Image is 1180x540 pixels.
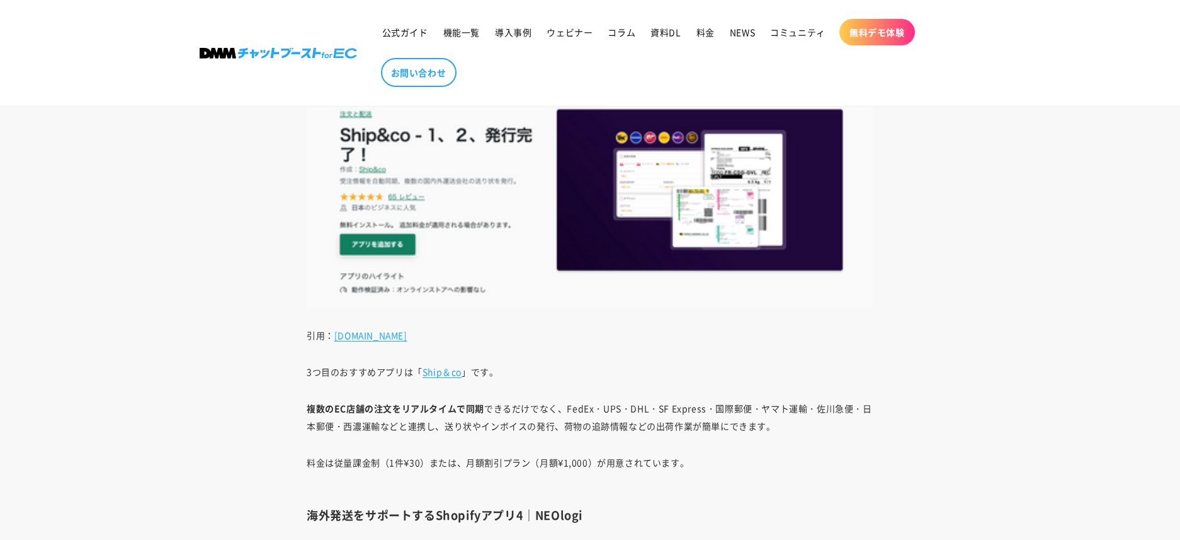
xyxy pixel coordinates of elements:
[600,19,643,45] a: コラム
[443,26,480,38] span: 機能一覧
[307,402,484,415] strong: 複数のEC店舗の注文をリアルタイムで同期
[436,19,487,45] a: 機能一覧
[547,26,593,38] span: ウェビナー
[495,26,531,38] span: 導入事例
[539,19,600,45] a: ウェビナー
[608,26,635,38] span: コラム
[307,508,873,522] h3: 海外発送をサポートするShopifyアプリ4｜NEOlogi
[423,365,462,378] a: Ship＆co
[722,19,763,45] a: NEWS
[391,67,446,78] span: お問い合わせ
[763,19,833,45] a: コミュニティ
[487,19,539,45] a: 導入事例
[849,26,905,38] span: 無料デモ体験
[643,19,688,45] a: 資料DL
[381,58,457,87] a: お問い合わせ
[382,26,428,38] span: 公式ガイド
[689,19,722,45] a: 料金
[730,26,755,38] span: NEWS
[696,26,715,38] span: 料金
[375,19,436,45] a: 公式ガイド
[307,363,873,381] p: 3つ目のおすすめアプリは「 」です。
[307,454,873,489] p: 料金は従量課金制（1件¥30）または、月額割引プラン（月額¥1,000）が用意されています。
[334,329,407,342] a: [DOMAIN_NAME]
[307,326,873,344] p: 引用：
[839,19,915,45] a: 無料デモ体験
[770,26,825,38] span: コミュニティ
[650,26,681,38] span: 資料DL
[200,48,357,59] img: 株式会社DMM Boost
[307,399,873,435] p: できるだけでなく、FedEx・UPS・DHL・SF Express・国際郵便・ヤマト運輸・佐川急便・日本郵便・西濃運輸などと連携し、送り状やインボイスの発行、荷物の追跡情報などの出荷作業が簡単に...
